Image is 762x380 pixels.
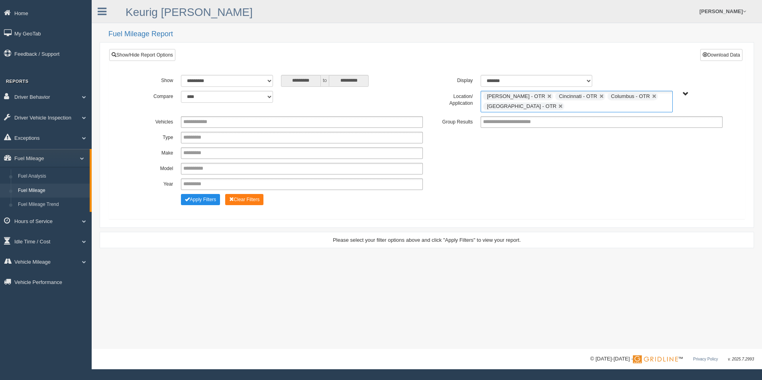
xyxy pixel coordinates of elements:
[127,163,177,172] label: Model
[14,184,90,198] a: Fuel Mileage
[590,355,754,363] div: © [DATE]-[DATE] - ™
[181,194,220,205] button: Change Filter Options
[728,357,754,361] span: v. 2025.7.2993
[126,6,253,18] a: Keurig [PERSON_NAME]
[700,49,742,61] button: Download Data
[108,30,754,38] h2: Fuel Mileage Report
[487,103,556,109] span: [GEOGRAPHIC_DATA] - OTR
[427,75,477,84] label: Display
[109,49,175,61] a: Show/Hide Report Options
[693,357,718,361] a: Privacy Policy
[127,116,177,126] label: Vehicles
[14,198,90,212] a: Fuel Mileage Trend
[559,93,597,99] span: Cincinnati - OTR
[427,116,477,126] label: Group Results
[487,93,545,99] span: [PERSON_NAME] - OTR
[611,93,650,99] span: Columbus - OTR
[107,236,747,244] div: Please select your filter options above and click "Apply Filters" to view your report.
[127,147,177,157] label: Make
[14,169,90,184] a: Fuel Analysis
[321,75,329,87] span: to
[127,75,177,84] label: Show
[633,355,678,363] img: Gridline
[225,194,264,205] button: Change Filter Options
[127,91,177,100] label: Compare
[127,132,177,141] label: Type
[127,178,177,188] label: Year
[427,91,477,107] label: Location/ Application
